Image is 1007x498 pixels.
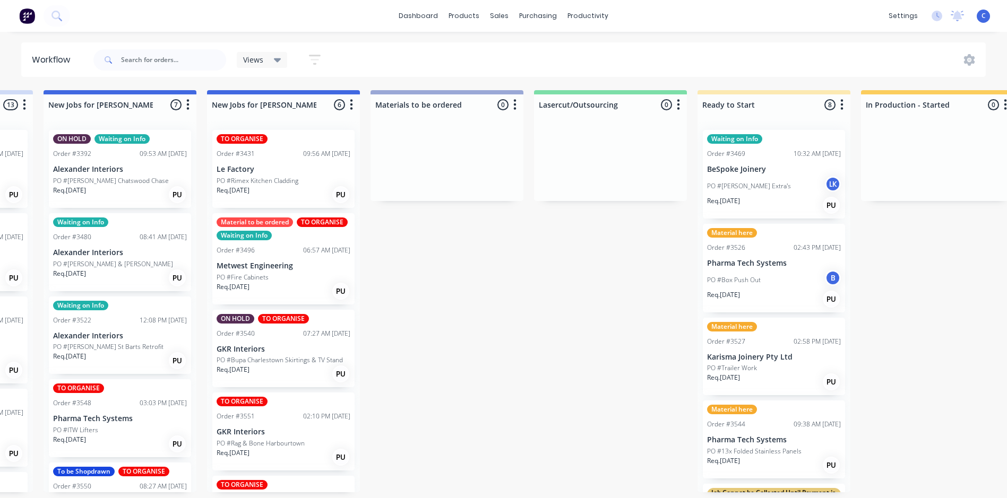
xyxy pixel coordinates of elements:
[140,149,187,159] div: 09:53 AM [DATE]
[53,352,86,361] p: Req. [DATE]
[53,435,86,444] p: Req. [DATE]
[794,420,841,429] div: 09:38 AM [DATE]
[53,217,108,227] div: Waiting on Info
[703,400,845,478] div: Material hereOrder #354409:38 AM [DATE]Pharma Tech SystemsPO #13x Folded Stainless PanelsReq.[DAT...
[140,232,187,242] div: 08:41 AM [DATE]
[217,273,269,282] p: PO #Fire Cabinets
[49,130,191,208] div: ON HOLDWaiting on InfoOrder #339209:53 AM [DATE]Alexander InteriorsPO #[PERSON_NAME] Chatswood Ch...
[707,275,761,285] p: PO #Box Push Out
[707,337,745,346] div: Order #3527
[53,342,163,352] p: PO #[PERSON_NAME] St Barts Retrofit
[707,322,757,331] div: Material here
[217,427,350,436] p: GKR Interiors
[823,457,840,474] div: PU
[217,345,350,354] p: GKR Interiors
[53,398,91,408] div: Order #3548
[707,228,757,238] div: Material here
[217,246,255,255] div: Order #3496
[53,316,91,325] div: Order #3522
[49,296,191,374] div: Waiting on InfoOrder #352212:08 PM [DATE]Alexander InteriorsPO #[PERSON_NAME] St Barts RetrofitRe...
[217,448,249,458] p: Req. [DATE]
[823,197,840,214] div: PU
[258,314,309,324] div: TO ORGANISE
[707,165,841,174] p: BeSpoke Joinery
[825,270,841,286] div: B
[212,130,355,208] div: TO ORGANISEOrder #343109:56 AM [DATE]Le FactoryPO #Rimex Kitchen CladdingReq.[DATE]PU
[707,435,841,444] p: Pharma Tech Systems
[707,134,762,144] div: Waiting on Info
[212,392,355,470] div: TO ORGANISEOrder #355102:10 PM [DATE]GKR InteriorsPO #Rag & Bone HarbourtownReq.[DATE]PU
[169,435,186,452] div: PU
[53,134,91,144] div: ON HOLD
[5,445,22,462] div: PU
[217,480,268,490] div: TO ORGANISE
[217,134,268,144] div: TO ORGANISE
[703,224,845,312] div: Material hereOrder #352602:43 PM [DATE]Pharma Tech SystemsPO #Box Push OutBReq.[DATE]PU
[707,447,802,456] p: PO #13x Folded Stainless Panels
[703,130,845,219] div: Waiting on InfoOrder #346910:32 AM [DATE]BeSpoke JoineryPO #[PERSON_NAME] Extra'sLKReq.[DATE]PU
[823,291,840,308] div: PU
[19,8,35,24] img: Factory
[217,314,254,324] div: ON HOLD
[332,449,349,466] div: PU
[118,467,169,476] div: TO ORGANISE
[5,362,22,379] div: PU
[53,165,187,174] p: Alexander Interiors
[169,269,186,286] div: PU
[217,165,350,174] p: Le Factory
[217,282,249,292] p: Req. [DATE]
[707,196,740,206] p: Req. [DATE]
[332,186,349,203] div: PU
[707,149,745,159] div: Order #3469
[212,213,355,304] div: Material to be orderedTO ORGANISEWaiting on InfoOrder #349606:57 AM [DATE]Metwest EngineeringPO #...
[794,337,841,346] div: 02:58 PM [DATE]
[49,379,191,457] div: TO ORGANISEOrder #354803:03 PM [DATE]Pharma Tech SystemsPO #ITW LiftersReq.[DATE]PU
[5,269,22,286] div: PU
[707,363,757,373] p: PO #Trailer Work
[217,439,305,448] p: PO #Rag & Bone Harbourtown
[485,8,514,24] div: sales
[982,11,986,21] span: C
[53,414,187,423] p: Pharma Tech Systems
[49,213,191,291] div: Waiting on InfoOrder #348008:41 AM [DATE]Alexander InteriorsPO #[PERSON_NAME] & [PERSON_NAME]Req....
[140,398,187,408] div: 03:03 PM [DATE]
[5,186,22,203] div: PU
[217,176,298,186] p: PO #Rimex Kitchen Cladding
[212,310,355,388] div: ON HOLDTO ORGANISEOrder #354007:27 AM [DATE]GKR InteriorsPO #Bupa Charlestown Skirtings & TV Stan...
[393,8,443,24] a: dashboard
[140,316,187,325] div: 12:08 PM [DATE]
[562,8,614,24] div: productivity
[707,420,745,429] div: Order #3544
[823,373,840,390] div: PU
[825,176,841,192] div: LK
[217,261,350,270] p: Metwest Engineering
[53,301,108,310] div: Waiting on Info
[217,149,255,159] div: Order #3431
[53,149,91,159] div: Order #3392
[707,456,740,466] p: Req. [DATE]
[53,186,86,195] p: Req. [DATE]
[217,355,343,365] p: PO #Bupa Charlestown Skirtings & TV Stand
[707,353,841,362] p: Karisma Joinery Pty Ltd
[514,8,562,24] div: purchasing
[169,352,186,369] div: PU
[303,246,350,255] div: 06:57 AM [DATE]
[707,259,841,268] p: Pharma Tech Systems
[794,149,841,159] div: 10:32 AM [DATE]
[140,482,187,491] div: 08:27 AM [DATE]
[53,467,115,476] div: To be Shopdrawn
[707,181,791,191] p: PO #[PERSON_NAME] Extra's
[217,217,293,227] div: Material to be ordered
[883,8,923,24] div: settings
[303,412,350,421] div: 02:10 PM [DATE]
[217,412,255,421] div: Order #3551
[169,186,186,203] div: PU
[217,397,268,406] div: TO ORGANISE
[707,405,757,414] div: Material here
[297,217,348,227] div: TO ORGANISE
[53,259,173,269] p: PO #[PERSON_NAME] & [PERSON_NAME]
[332,283,349,300] div: PU
[217,329,255,338] div: Order #3540
[707,373,740,382] p: Req. [DATE]
[53,232,91,242] div: Order #3480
